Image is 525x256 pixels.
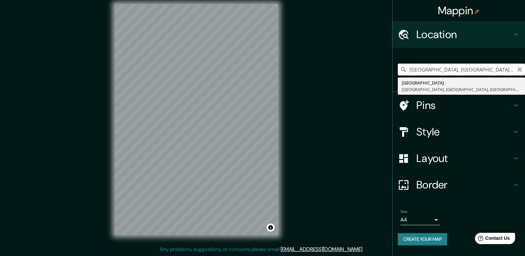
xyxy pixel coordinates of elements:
div: Pins [393,92,525,119]
h4: Border [416,178,512,191]
button: Clear [517,66,522,72]
canvas: Map [115,4,278,235]
button: Create your map [398,233,447,245]
div: Layout [393,145,525,172]
div: [GEOGRAPHIC_DATA] [402,79,521,86]
p: Any problems, suggestions, or concerns please email . [160,245,363,253]
input: Pick your city or area [398,64,525,76]
img: pin-icon.png [474,9,480,14]
div: . [364,245,366,253]
h4: Style [416,125,512,138]
div: . [363,245,364,253]
h4: Location [416,28,512,41]
h4: Pins [416,99,512,112]
div: [GEOGRAPHIC_DATA], [GEOGRAPHIC_DATA], [GEOGRAPHIC_DATA] [402,86,521,93]
div: Border [393,172,525,198]
div: A4 [400,215,440,225]
a: [EMAIL_ADDRESS][DOMAIN_NAME] [281,246,362,253]
div: Location [393,21,525,48]
div: Style [393,119,525,145]
label: Size [400,209,407,215]
h4: Mappin [438,4,480,17]
h4: Layout [416,152,512,165]
button: Toggle attribution [267,224,275,231]
iframe: Help widget launcher [466,230,518,249]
